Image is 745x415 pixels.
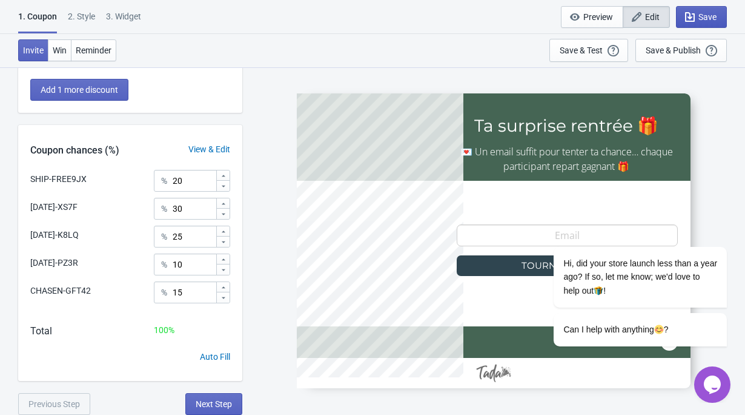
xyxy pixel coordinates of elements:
iframe: chat widget [694,366,733,403]
div: % [161,285,167,300]
div: Coupon chances (%) [18,143,131,158]
button: Save & Test [549,39,628,62]
iframe: chat widget [515,137,733,360]
span: Reminder [76,46,111,55]
button: Invite [18,39,48,61]
span: Edit [645,12,660,22]
button: Preview [561,6,623,28]
button: Next Step [185,393,242,415]
span: Add 1 more discount [41,85,118,95]
div: View & Edit [176,143,242,156]
div: % [161,201,167,216]
input: Chance [172,254,216,275]
button: Edit [623,6,670,28]
div: Auto Fill [200,351,230,363]
div: % [161,174,167,188]
div: 2 . Style [68,10,95,32]
div: % [161,229,167,244]
span: Win [53,46,67,55]
button: Save & Publish [635,39,727,62]
button: Win [48,39,71,61]
button: Add 1 more discount [30,79,128,101]
span: Save [698,12,717,22]
div: CHASEN-GFT42 [30,285,91,297]
input: Chance [172,282,216,303]
div: 3. Widget [106,10,141,32]
div: [DATE]-XS7F [30,201,78,214]
div: 1. Coupon [18,10,57,33]
input: Chance [172,198,216,220]
button: Reminder [71,39,116,61]
div: Save & Publish [646,46,701,55]
div: Total [30,324,52,339]
input: Chance [172,226,216,248]
div: [DATE]-PZ3R [30,257,78,269]
div: SHIP-FREE9JX [30,173,87,186]
span: Next Step [196,399,232,409]
div: [DATE]-K8LQ [30,229,79,241]
span: 100 % [154,325,174,335]
input: Chance [172,170,216,192]
span: Preview [583,12,613,22]
div: % [161,257,167,272]
span: Invite [23,46,44,55]
div: Save & Test [560,46,603,55]
button: Save [676,6,727,28]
